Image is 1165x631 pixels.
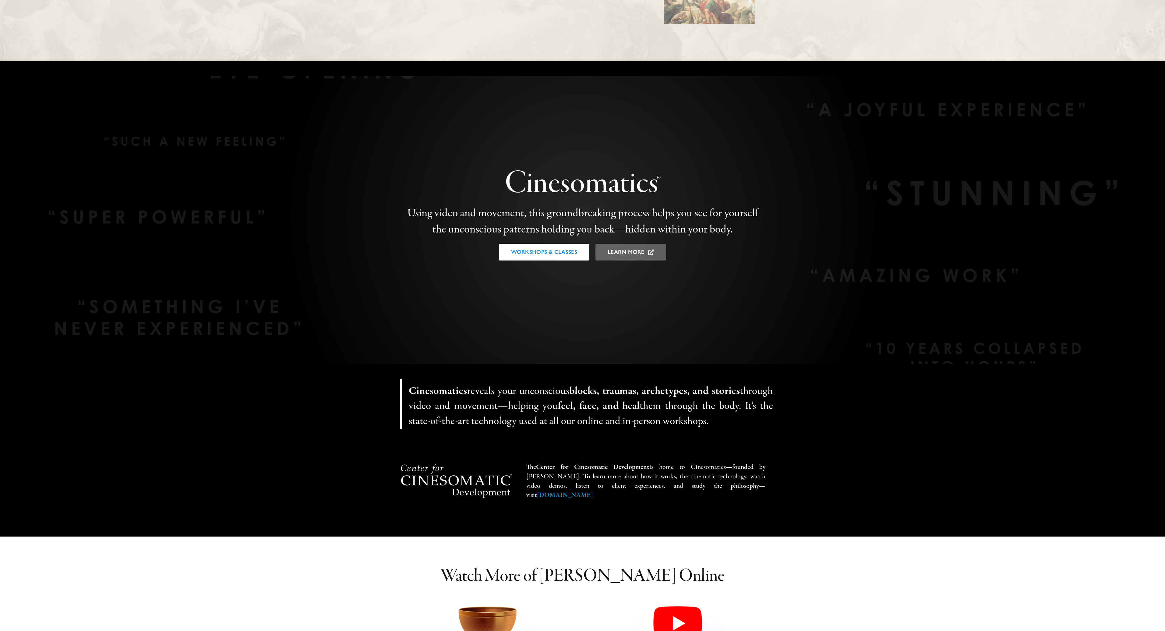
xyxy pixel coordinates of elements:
span: Workshops & Classes [511,249,577,255]
h2: Watch More of [PERSON_NAME] Online [400,567,765,586]
strong: Cinesomatics [409,384,467,399]
p: The is home to Cinesomatics—founded by [PERSON_NAME]. To learn more about how it works, the cin­e... [526,463,765,500]
span: Learn More [608,249,644,255]
a: [DOMAIN_NAME] [537,491,593,500]
p: reveals your uncon­scious through video and movement—helping you them through the body. It’s the ... [409,384,773,429]
a: join-youtube [632,594,723,603]
strong: Center for Cinesomatic Development [536,463,649,472]
a: Workshops & Classes [499,244,589,261]
a: join-insighttimer [442,594,533,603]
video: Sorry, your brows­er does­n’t sup­port embed­ded videos. [174,138,309,206]
a: Learn More [595,244,666,261]
img: Visit the Center for Cinesomatic Development [400,464,512,498]
strong: feel, face, and heal [558,399,640,413]
strong: blocks, trau­mas, arche­types, and sto­ries [569,384,740,399]
video: Sorry, your brows­er does­n’t sup­port embed­ded videos. [96,238,196,289]
a: center-cinesomatic-development-logo-ups [400,463,512,472]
